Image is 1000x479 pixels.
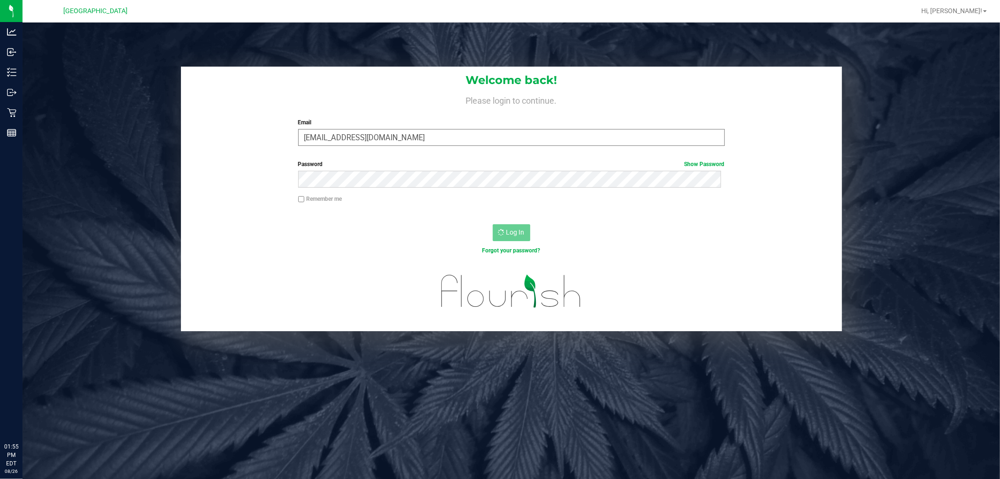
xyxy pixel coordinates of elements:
[7,27,16,37] inline-svg: Analytics
[298,195,342,203] label: Remember me
[181,94,842,105] h4: Please login to continue.
[7,88,16,97] inline-svg: Outbound
[7,68,16,77] inline-svg: Inventory
[493,224,530,241] button: Log In
[7,128,16,137] inline-svg: Reports
[298,196,305,203] input: Remember me
[4,468,18,475] p: 08/26
[429,265,594,318] img: flourish_logo.svg
[506,228,525,236] span: Log In
[482,247,541,254] a: Forgot your password?
[298,161,323,167] span: Password
[4,442,18,468] p: 01:55 PM EDT
[181,74,842,86] h1: Welcome back!
[64,7,128,15] span: [GEOGRAPHIC_DATA]
[684,161,725,167] a: Show Password
[921,7,982,15] span: Hi, [PERSON_NAME]!
[298,118,725,127] label: Email
[7,47,16,57] inline-svg: Inbound
[7,108,16,117] inline-svg: Retail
